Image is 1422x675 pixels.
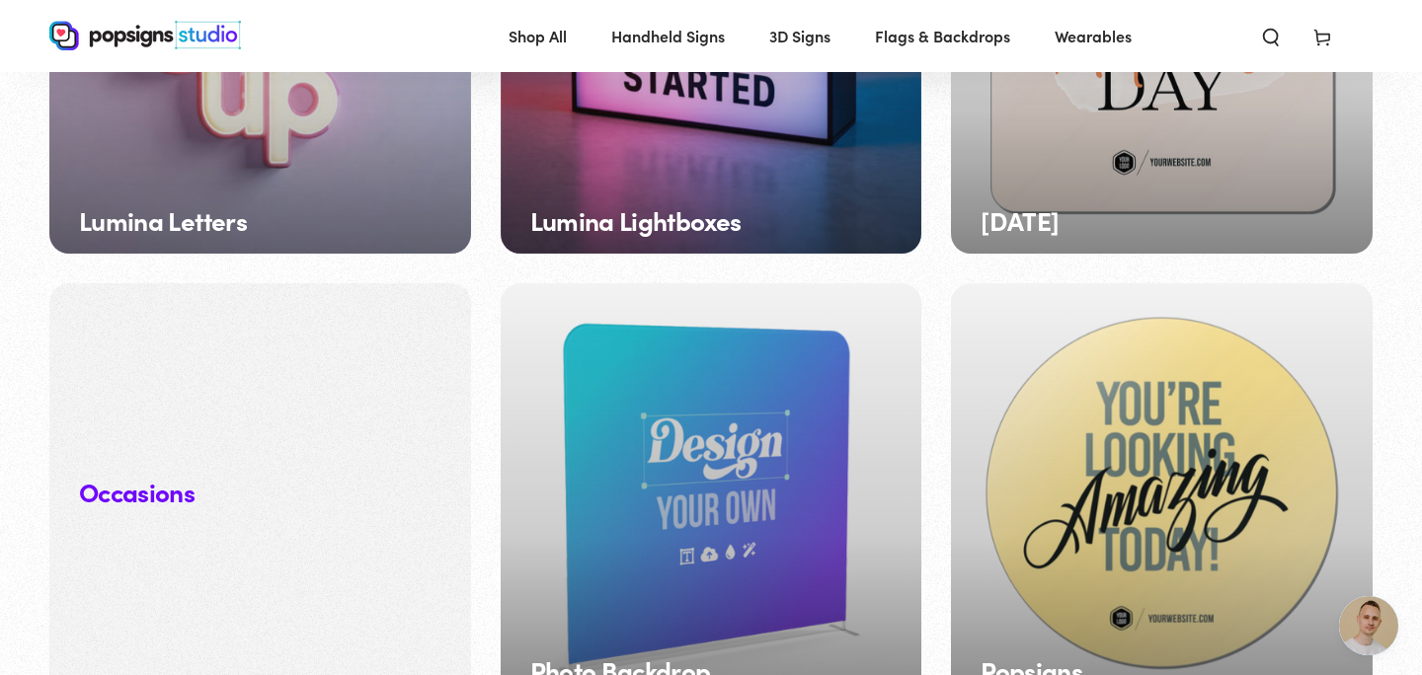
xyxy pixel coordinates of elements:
[611,22,725,50] span: Handheld Signs
[79,474,195,511] h3: Occasions
[494,10,582,62] a: Shop All
[49,21,241,50] img: Popsigns Studio
[860,10,1025,62] a: Flags & Backdrops
[1339,596,1398,655] a: Open chat
[1040,10,1146,62] a: Wearables
[509,22,567,50] span: Shop All
[530,206,742,235] h3: Lumina Lightboxes
[79,206,247,235] h3: Lumina Letters
[1055,22,1132,50] span: Wearables
[981,206,1059,235] h3: [DATE]
[754,10,845,62] a: 3D Signs
[596,10,740,62] a: Handheld Signs
[769,22,830,50] span: 3D Signs
[1245,14,1297,57] summary: Search our site
[875,22,1010,50] span: Flags & Backdrops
